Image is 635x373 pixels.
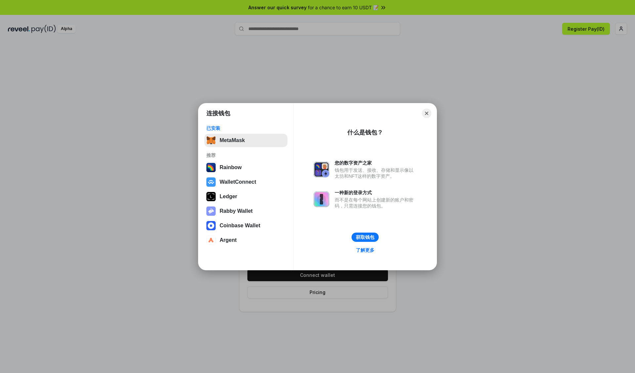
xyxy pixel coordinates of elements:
[356,234,374,240] div: 获取钱包
[206,177,216,187] img: svg+xml,%3Csvg%20width%3D%2228%22%20height%3D%2228%22%20viewBox%3D%220%200%2028%2028%22%20fill%3D...
[347,129,383,136] div: 什么是钱包？
[314,191,329,207] img: svg+xml,%3Csvg%20xmlns%3D%22http%3A%2F%2Fwww.w3.org%2F2000%2Fsvg%22%20fill%3D%22none%22%20viewBox...
[335,167,417,179] div: 钱包用于发送、接收、存储和显示像以太坊和NFT这样的数字资产。
[335,160,417,166] div: 您的数字资产之家
[206,192,216,201] img: svg+xml,%3Csvg%20xmlns%3D%22http%3A%2F%2Fwww.w3.org%2F2000%2Fsvg%22%20width%3D%2228%22%20height%3...
[220,137,245,143] div: MetaMask
[206,163,216,172] img: svg+xml,%3Csvg%20width%3D%22120%22%20height%3D%22120%22%20viewBox%3D%220%200%20120%20120%22%20fil...
[204,205,287,218] button: Rabby Wallet
[206,125,285,131] div: 已安装
[206,136,216,145] img: svg+xml,%3Csvg%20fill%3D%22none%22%20height%3D%2233%22%20viewBox%3D%220%200%2035%2033%22%20width%...
[352,233,379,242] button: 获取钱包
[314,162,329,177] img: svg+xml,%3Csvg%20xmlns%3D%22http%3A%2F%2Fwww.w3.org%2F2000%2Fsvg%22%20fill%3D%22none%22%20viewBox...
[204,234,287,247] button: Argent
[206,221,216,230] img: svg+xml,%3Csvg%20width%3D%2228%22%20height%3D%2228%22%20viewBox%3D%220%200%2028%2028%22%20fill%3D...
[220,165,242,170] div: Rainbow
[220,223,260,229] div: Coinbase Wallet
[220,237,237,243] div: Argent
[220,208,253,214] div: Rabby Wallet
[206,109,230,117] h1: 连接钱包
[220,194,237,200] div: Ledger
[204,190,287,203] button: Ledger
[335,197,417,209] div: 而不是在每个网站上创建新的账户和密码，只需连接您的钱包。
[204,134,287,147] button: MetaMask
[422,109,431,118] button: Close
[206,236,216,245] img: svg+xml,%3Csvg%20width%3D%2228%22%20height%3D%2228%22%20viewBox%3D%220%200%2028%2028%22%20fill%3D...
[204,175,287,189] button: WalletConnect
[204,161,287,174] button: Rainbow
[335,190,417,196] div: 一种新的登录方式
[206,152,285,158] div: 推荐
[356,247,374,253] div: 了解更多
[204,219,287,232] button: Coinbase Wallet
[352,246,378,254] a: 了解更多
[220,179,256,185] div: WalletConnect
[206,206,216,216] img: svg+xml,%3Csvg%20xmlns%3D%22http%3A%2F%2Fwww.w3.org%2F2000%2Fsvg%22%20fill%3D%22none%22%20viewBox...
